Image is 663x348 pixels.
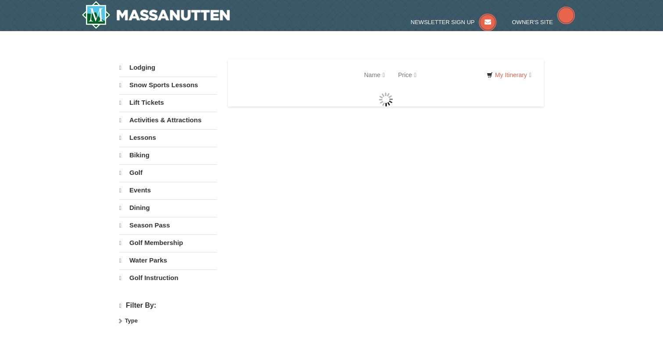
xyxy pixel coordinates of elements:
[119,129,217,146] a: Lessons
[119,77,217,93] a: Snow Sports Lessons
[512,19,575,25] a: Owner's Site
[119,60,217,76] a: Lodging
[119,302,217,310] h4: Filter By:
[119,252,217,269] a: Water Parks
[119,94,217,111] a: Lift Tickets
[119,147,217,163] a: Biking
[119,199,217,216] a: Dining
[82,1,230,29] img: Massanutten Resort Logo
[512,19,553,25] span: Owner's Site
[481,68,537,82] a: My Itinerary
[125,317,138,324] strong: Type
[392,66,423,84] a: Price
[411,19,475,25] span: Newsletter Sign Up
[411,19,497,25] a: Newsletter Sign Up
[119,112,217,128] a: Activities & Attractions
[379,92,393,107] img: wait gif
[119,217,217,234] a: Season Pass
[357,66,391,84] a: Name
[119,270,217,286] a: Golf Instruction
[119,234,217,251] a: Golf Membership
[119,164,217,181] a: Golf
[82,1,230,29] a: Massanutten Resort
[119,182,217,199] a: Events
